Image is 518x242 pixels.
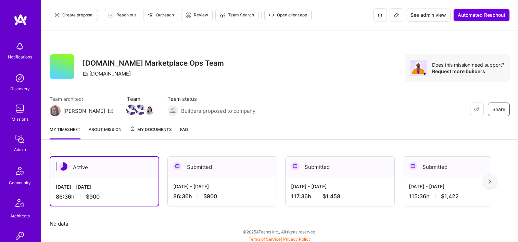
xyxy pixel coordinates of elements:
[173,193,271,200] div: 86:36 h
[286,157,394,177] div: Submitted
[492,106,505,113] span: Share
[56,183,153,190] div: [DATE] - [DATE]
[144,105,154,115] img: Team Member Avatar
[291,193,389,200] div: 117:36 h
[108,12,136,18] span: Reach out
[409,162,417,170] img: Submitted
[474,107,479,112] i: icon EyeClosed
[168,157,277,177] div: Submitted
[249,237,281,242] a: Terms of Service
[83,70,131,77] div: [DOMAIN_NAME]
[54,12,93,18] span: Create proposal
[186,12,191,18] i: icon Targeter
[12,163,28,179] img: Community
[145,104,154,116] a: Team Member Avatar
[203,193,217,200] span: $900
[127,95,154,103] span: Team
[148,12,174,18] span: Outreach
[56,193,153,200] div: 86:36 h
[130,126,172,139] a: My Documents
[13,40,27,53] img: bell
[432,68,504,75] div: Request more builders
[12,116,28,123] div: Missions
[409,193,507,200] div: 115:36 h
[215,9,258,21] button: Team Search
[143,9,178,21] button: Outreach
[10,212,30,219] div: Architects
[410,60,427,76] img: Avatar
[186,12,208,18] span: Review
[50,157,159,178] div: Active
[86,193,100,200] span: $900
[50,9,98,21] button: Create proposal
[264,9,312,21] button: Open client app
[180,126,188,139] a: FAQ
[167,105,178,116] img: Builders proposed to company
[8,53,32,60] div: Notifications
[14,146,26,153] div: Admin
[13,71,27,85] img: discovery
[10,85,30,92] div: Discovery
[104,9,140,21] button: Reach out
[9,179,31,186] div: Community
[458,12,505,18] span: Automated Reachout
[13,132,27,146] img: admin teamwork
[89,126,122,139] a: About Mission
[409,183,507,190] div: [DATE] - [DATE]
[167,95,255,103] span: Team status
[50,105,61,116] img: Team Architect
[406,9,451,22] button: See admin view
[63,107,105,115] div: [PERSON_NAME]
[291,183,389,190] div: [DATE] - [DATE]
[249,237,311,242] span: |
[291,162,299,170] img: Submitted
[489,179,491,184] img: right
[181,9,213,21] button: Review
[13,102,27,116] img: teamwork
[14,14,27,26] img: logo
[135,105,146,115] img: Team Member Avatar
[220,12,254,18] span: Team Search
[136,104,145,116] a: Team Member Avatar
[130,126,172,133] span: My Documents
[173,183,271,190] div: [DATE] - [DATE]
[54,12,60,18] i: icon Proposal
[50,126,80,139] a: My timesheet
[83,71,88,77] i: icon CompanyGray
[50,95,113,103] span: Team architect
[108,108,113,113] i: icon Mail
[323,193,340,200] span: $1,458
[127,104,136,116] a: Team Member Avatar
[12,196,28,212] img: Architects
[126,105,137,115] img: Team Member Avatar
[173,162,181,170] img: Submitted
[83,59,224,67] h3: [DOMAIN_NAME] Marketplace Ops Team
[41,223,518,240] div: © 2025 ATeams Inc., All rights reserved.
[432,62,504,68] div: Does this mission need support?
[441,193,459,200] span: $1,422
[488,103,510,116] button: Share
[403,157,512,177] div: Submitted
[59,162,67,171] img: Active
[181,107,255,115] span: Builders proposed to company
[453,9,510,22] button: Automated Reachout
[283,237,311,242] a: Privacy Policy
[410,12,446,18] span: See admin view
[269,12,307,18] span: Open client app
[50,220,510,227] div: No data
